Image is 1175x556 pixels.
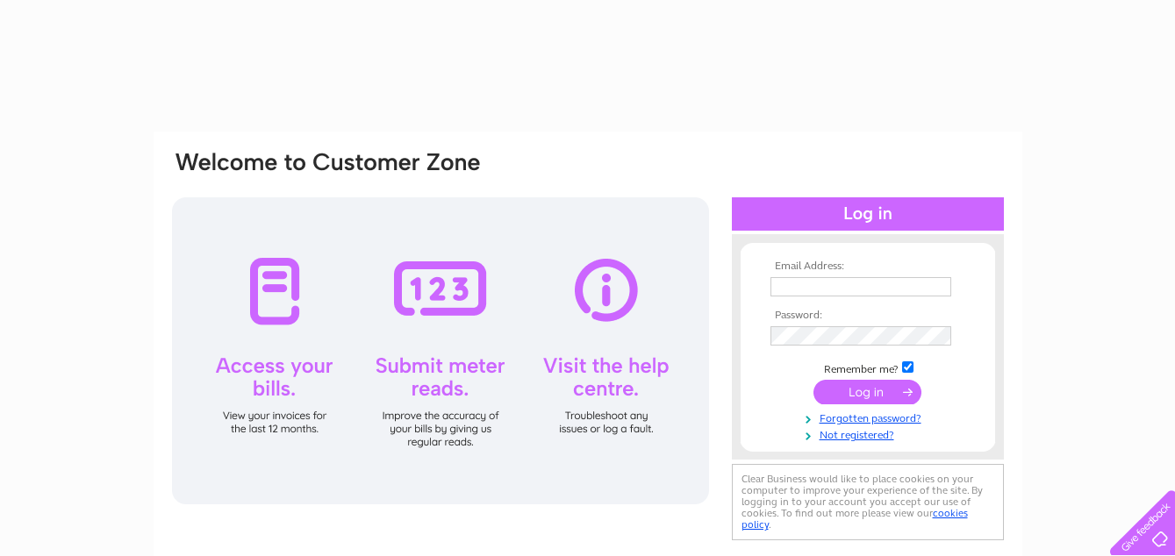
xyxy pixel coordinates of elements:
[770,409,970,425] a: Forgotten password?
[766,359,970,376] td: Remember me?
[742,507,968,531] a: cookies policy
[732,464,1004,540] div: Clear Business would like to place cookies on your computer to improve your experience of the sit...
[813,380,921,404] input: Submit
[770,425,970,442] a: Not registered?
[766,310,970,322] th: Password:
[766,260,970,273] th: Email Address:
